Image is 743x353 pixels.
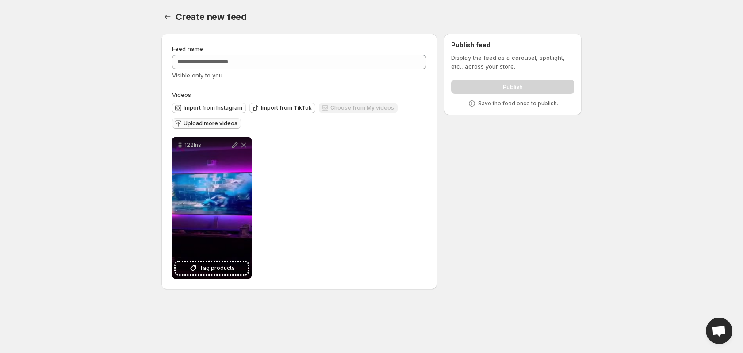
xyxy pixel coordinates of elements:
button: Tag products [176,262,248,274]
span: Create new feed [176,12,247,22]
button: Upload more videos [172,118,241,129]
div: 122InsTag products [172,137,252,279]
span: Feed name [172,45,203,52]
span: Visible only to you. [172,72,224,79]
span: Import from TikTok [261,104,312,111]
span: Tag products [199,264,235,272]
p: Save the feed once to publish. [478,100,558,107]
button: Import from TikTok [249,103,315,113]
span: Import from Instagram [184,104,242,111]
span: Videos [172,91,191,98]
button: Import from Instagram [172,103,246,113]
button: Settings [161,11,174,23]
a: Open chat [706,318,732,344]
h2: Publish feed [451,41,574,50]
p: 122Ins [184,142,230,149]
span: Upload more videos [184,120,237,127]
p: Display the feed as a carousel, spotlight, etc., across your store. [451,53,574,71]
